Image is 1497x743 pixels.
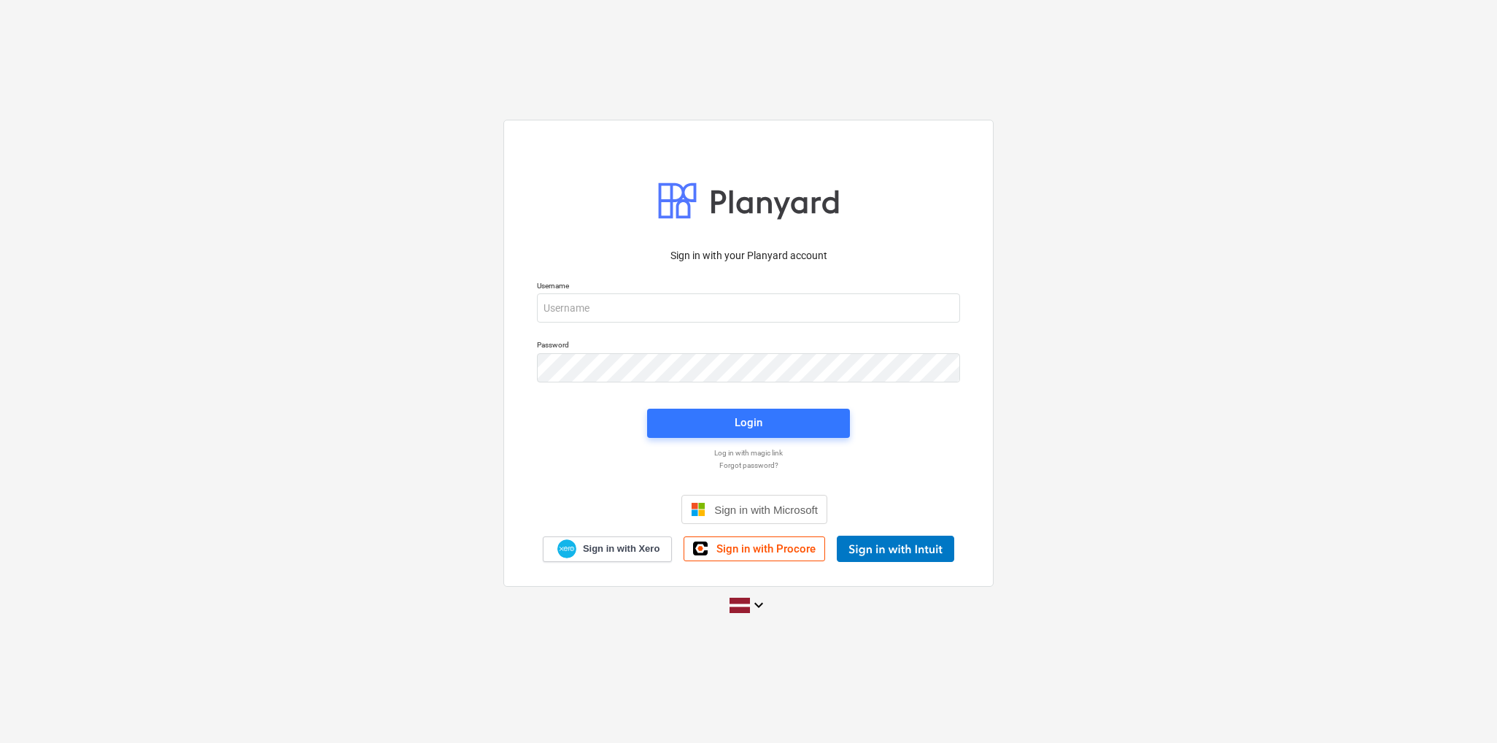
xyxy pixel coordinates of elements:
[537,281,960,293] p: Username
[557,539,576,559] img: Xero logo
[537,340,960,353] p: Password
[714,504,818,516] span: Sign in with Microsoft
[583,542,659,555] span: Sign in with Xero
[530,448,967,458] a: Log in with magic link
[750,596,767,614] i: keyboard_arrow_down
[530,461,967,470] a: Forgot password?
[691,502,705,517] img: Microsoft logo
[735,413,762,432] div: Login
[537,248,960,263] p: Sign in with your Planyard account
[684,536,825,561] a: Sign in with Procore
[716,542,816,555] span: Sign in with Procore
[537,293,960,323] input: Username
[543,536,673,562] a: Sign in with Xero
[647,409,850,438] button: Login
